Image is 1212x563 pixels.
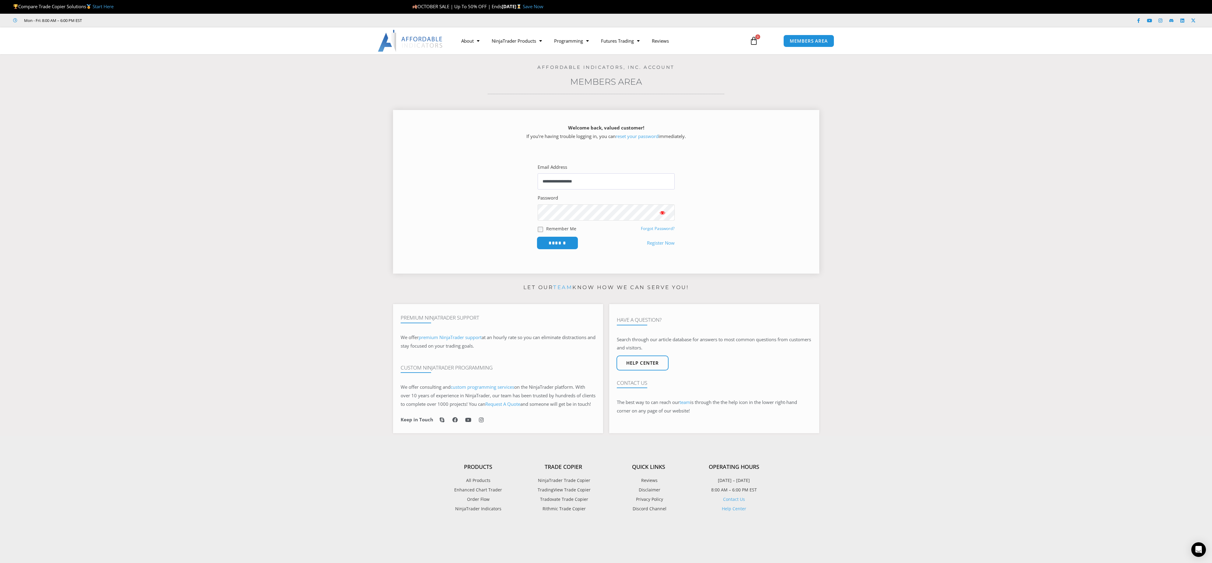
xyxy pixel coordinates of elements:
[86,4,91,9] img: 🥇
[595,34,646,48] a: Futures Trading
[13,3,114,9] span: Compare Trade Copier Solutions
[606,505,691,513] a: Discord Channel
[691,486,777,494] p: 8:00 AM – 6:00 PM EST
[93,3,114,9] a: Start Here
[637,486,660,494] span: Disclaimer
[401,334,419,340] span: We offer
[790,39,828,43] span: MEMBERS AREA
[634,495,663,503] span: Privacy Policy
[617,380,812,386] h4: Contact Us
[616,133,659,139] a: reset your password
[436,486,521,494] a: Enhanced Chart Trader
[647,239,675,247] a: Register Now
[419,334,482,340] a: premium NinjaTrader support
[523,3,543,9] a: Save Now
[650,204,675,221] button: Show password
[486,34,548,48] a: NinjaTrader Products
[606,464,691,470] h4: Quick Links
[641,226,675,231] a: Forgot Password?
[401,384,514,390] span: We offer consulting and
[617,398,812,415] p: The best way to can reach our is through the the help icon in the lower right-hand corner on any ...
[646,34,675,48] a: Reviews
[412,3,502,9] span: OCTOBER SALE | Up To 50% OFF | Ends
[539,495,588,503] span: Tradovate Trade Copier
[436,505,521,513] a: NinjaTrader Indicators
[413,4,417,9] img: 🍂
[617,356,669,370] a: Help center
[13,4,18,9] img: 🏆
[755,34,760,39] span: 0
[553,284,572,290] a: team
[455,34,486,48] a: About
[521,476,606,484] a: NinjaTrader Trade Copier
[691,476,777,484] p: [DATE] – [DATE]
[631,505,666,513] span: Discord Channel
[640,476,658,484] span: Reviews
[723,496,745,502] a: Contact Us
[536,486,591,494] span: TradingView Trade Copier
[401,417,433,423] h6: Keep in Touch
[90,17,182,23] iframe: Customer reviews powered by Trustpilot
[401,384,595,407] span: on the NinjaTrader platform. With over 10 years of experience in NinjaTrader, our team has been t...
[570,76,642,87] a: Members Area
[1191,542,1206,557] div: Open Intercom Messenger
[783,35,834,47] a: MEMBERS AREA
[401,315,595,321] h4: Premium NinjaTrader Support
[401,365,595,371] h4: Custom NinjaTrader Programming
[606,476,691,484] a: Reviews
[568,125,644,131] strong: Welcome back, valued customer!
[404,124,809,141] p: If you’re having trouble logging in, you can immediately.
[740,32,767,50] a: 0
[401,334,595,349] span: at an hourly rate so you can eliminate distractions and stay focused on your trading goals.
[521,464,606,470] h4: Trade Copier
[451,384,514,390] a: custom programming services
[606,495,691,503] a: Privacy Policy
[517,4,521,9] img: ⌛
[537,64,675,70] a: Affordable Indicators, Inc. Account
[485,401,520,407] a: Request A Quote
[546,225,576,232] label: Remember Me
[680,399,690,405] a: team
[722,506,746,512] a: Help Center
[467,495,490,503] span: Order Flow
[436,495,521,503] a: Order Flow
[617,317,812,323] h4: Have A Question?
[521,486,606,494] a: TradingView Trade Copier
[691,464,777,470] h4: Operating Hours
[455,505,501,513] span: NinjaTrader Indicators
[606,486,691,494] a: Disclaimer
[455,34,743,48] nav: Menu
[466,476,490,484] span: All Products
[548,34,595,48] a: Programming
[538,194,558,202] label: Password
[502,3,523,9] strong: [DATE]
[617,335,812,352] p: Search through our article database for answers to most common questions from customers and visit...
[626,361,659,365] span: Help center
[378,30,443,52] img: LogoAI | Affordable Indicators – NinjaTrader
[536,476,590,484] span: NinjaTrader Trade Copier
[436,464,521,470] h4: Products
[393,283,819,292] p: Let our know how we can serve you!
[23,17,82,24] span: Mon - Fri: 8:00 AM – 6:00 PM EST
[541,505,586,513] span: Rithmic Trade Copier
[538,163,567,172] label: Email Address
[454,486,502,494] span: Enhanced Chart Trader
[521,505,606,513] a: Rithmic Trade Copier
[521,495,606,503] a: Tradovate Trade Copier
[436,476,521,484] a: All Products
